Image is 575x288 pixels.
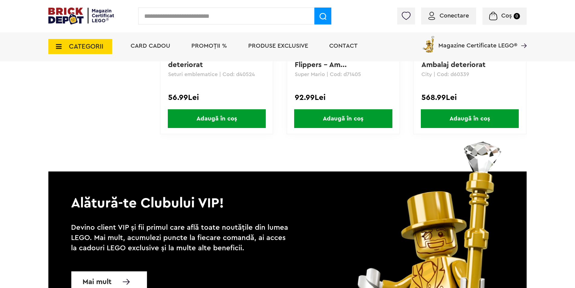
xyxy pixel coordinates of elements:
p: Super Mario | Cod: d71405 [295,72,392,77]
span: Adaugă în coș [168,109,266,128]
span: Conectare [440,13,469,19]
img: Mai multe informatii [123,279,130,285]
div: 568.99Lei [421,94,518,101]
small: 0 [514,13,520,19]
span: Coș [501,13,512,19]
p: Seturi emblematice | Cod: d40524 [168,72,265,77]
p: Devino client VIP și fii primul care află toate noutățile din lumea LEGO. Mai mult, acumulezi pun... [71,222,292,253]
a: Produse exclusive [248,43,308,49]
span: Adaugă în coș [294,109,392,128]
a: Card Cadou [131,43,170,49]
p: Alătură-te Clubului VIP! [48,171,527,213]
a: Adaugă în coș [414,109,526,128]
a: PROMOȚII % [191,43,227,49]
span: CATEGORII [69,43,103,50]
a: Magazine Certificate LEGO® [517,35,527,41]
span: Magazine Certificate LEGO® [438,35,517,49]
a: Adaugă în coș [161,109,273,128]
p: City | Cod: d60339 [421,72,518,77]
span: Mai mult [83,279,112,285]
div: 56.99Lei [168,94,265,101]
a: Contact [329,43,358,49]
div: 92.99Lei [295,94,392,101]
a: Adaugă în coș [287,109,399,128]
span: Adaugă în coș [421,109,519,128]
a: Conectare [428,13,469,19]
